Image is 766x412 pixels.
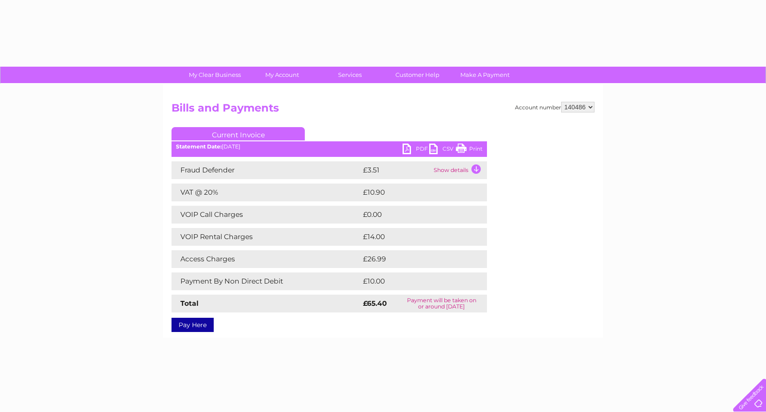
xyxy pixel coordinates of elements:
[361,250,470,268] td: £26.99
[178,67,251,83] a: My Clear Business
[172,144,487,150] div: [DATE]
[361,206,467,224] td: £0.00
[361,272,469,290] td: £10.00
[396,295,487,312] td: Payment will be taken on or around [DATE]
[456,144,483,156] a: Print
[515,102,594,112] div: Account number
[172,228,361,246] td: VOIP Rental Charges
[172,102,594,119] h2: Bills and Payments
[176,143,222,150] b: Statement Date:
[361,184,469,201] td: £10.90
[172,184,361,201] td: VAT @ 20%
[180,299,199,308] strong: Total
[448,67,522,83] a: Make A Payment
[403,144,429,156] a: PDF
[172,206,361,224] td: VOIP Call Charges
[431,161,487,179] td: Show details
[381,67,454,83] a: Customer Help
[361,228,469,246] td: £14.00
[363,299,387,308] strong: £65.40
[172,250,361,268] td: Access Charges
[313,67,387,83] a: Services
[172,127,305,140] a: Current Invoice
[361,161,431,179] td: £3.51
[172,161,361,179] td: Fraud Defender
[172,272,361,290] td: Payment By Non Direct Debit
[429,144,456,156] a: CSV
[246,67,319,83] a: My Account
[172,318,214,332] a: Pay Here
